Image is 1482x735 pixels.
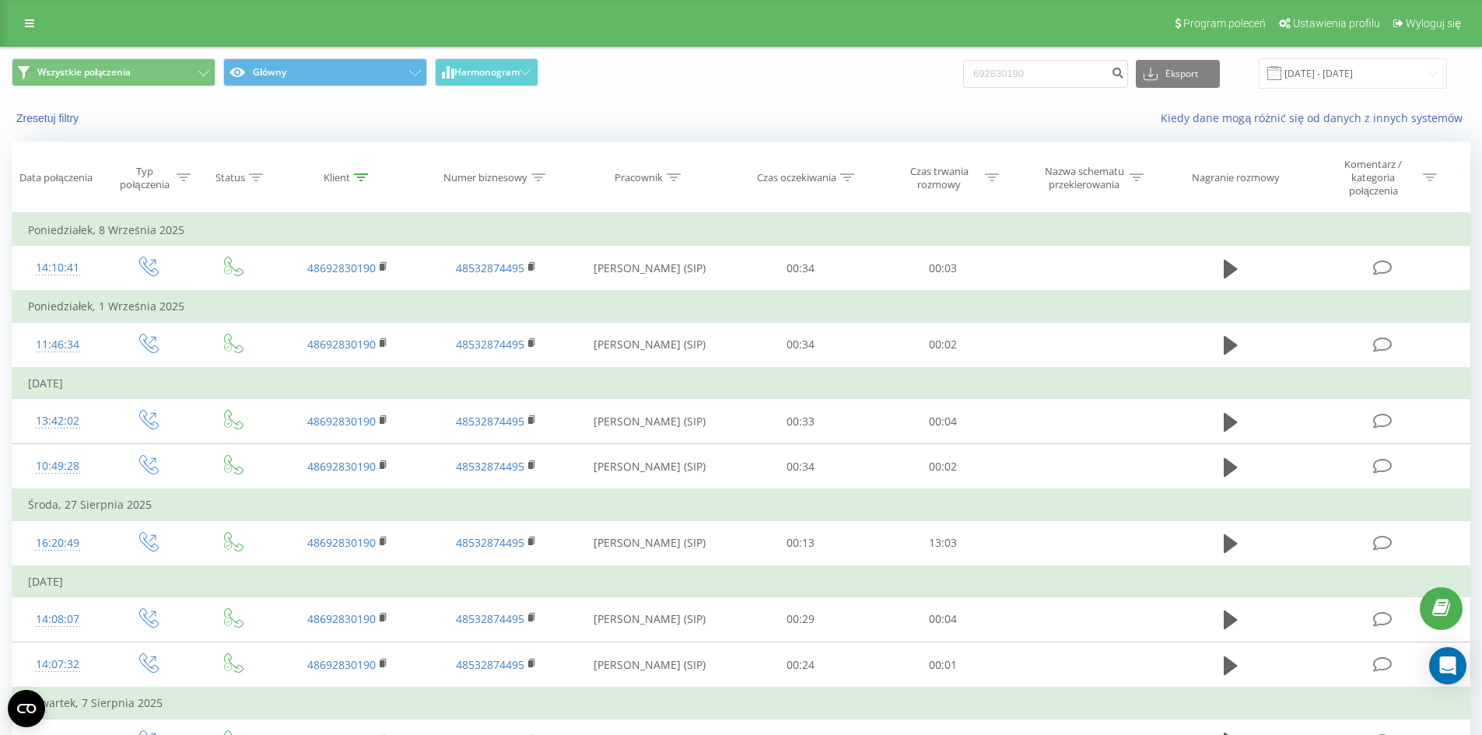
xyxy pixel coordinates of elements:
td: 00:04 [872,597,1014,642]
td: [PERSON_NAME] (SIP) [570,444,730,490]
div: Czas trwania rozmowy [898,165,981,191]
a: Kiedy dane mogą różnić się od danych z innych systemów [1161,110,1470,125]
td: 00:29 [730,597,872,642]
a: 48692830190 [307,337,376,352]
a: 48692830190 [307,611,376,626]
span: Wyloguj się [1406,17,1461,30]
td: [PERSON_NAME] (SIP) [570,246,730,292]
span: Ustawienia profilu [1293,17,1380,30]
span: Wszystkie połączenia [37,66,131,79]
a: 48692830190 [307,261,376,275]
td: 00:33 [730,399,872,444]
div: Data połączenia [19,171,93,184]
div: 16:20:49 [28,528,88,558]
td: [PERSON_NAME] (SIP) [570,322,730,368]
a: 48532874495 [456,414,524,429]
div: 14:08:07 [28,604,88,635]
td: Poniedziałek, 8 Września 2025 [12,215,1470,246]
div: Klient [324,171,350,184]
a: 48692830190 [307,535,376,550]
button: Główny [223,58,427,86]
div: 10:49:28 [28,451,88,481]
div: Numer biznesowy [443,171,527,184]
td: Środa, 27 Sierpnia 2025 [12,489,1470,520]
a: 48692830190 [307,459,376,474]
td: 00:13 [730,520,872,566]
div: Nazwa schematu przekierowania [1042,165,1126,191]
td: 13:03 [872,520,1014,566]
input: Wyszukiwanie według numeru [963,60,1128,88]
a: 48532874495 [456,657,524,672]
a: 48532874495 [456,459,524,474]
td: 00:04 [872,399,1014,444]
td: Poniedziałek, 1 Września 2025 [12,291,1470,322]
td: [PERSON_NAME] (SIP) [570,642,730,688]
a: 48692830190 [307,657,376,672]
td: 00:24 [730,642,872,688]
td: 00:02 [872,444,1014,490]
td: 00:34 [730,246,872,292]
a: 48532874495 [456,337,524,352]
td: [PERSON_NAME] (SIP) [570,520,730,566]
div: Status [215,171,245,184]
span: Harmonogram [454,67,520,78]
div: Typ połączenia [117,165,172,191]
td: [DATE] [12,566,1470,597]
div: Nagranie rozmowy [1192,171,1280,184]
button: Harmonogram [435,58,538,86]
td: [PERSON_NAME] (SIP) [570,597,730,642]
a: 48692830190 [307,414,376,429]
td: 00:34 [730,322,872,368]
a: 48532874495 [456,611,524,626]
a: 48532874495 [456,261,524,275]
div: 14:10:41 [28,253,88,283]
div: 13:42:02 [28,406,88,436]
div: Open Intercom Messenger [1429,647,1466,684]
button: Wszystkie połączenia [12,58,215,86]
div: Pracownik [615,171,663,184]
td: [DATE] [12,368,1470,399]
td: 00:01 [872,642,1014,688]
div: Czas oczekiwania [757,171,836,184]
td: [PERSON_NAME] (SIP) [570,399,730,444]
td: 00:02 [872,322,1014,368]
div: 11:46:34 [28,330,88,360]
div: Komentarz / kategoria połączenia [1328,158,1419,198]
button: Open CMP widget [8,690,45,727]
td: 00:03 [872,246,1014,292]
button: Zresetuj filtry [12,111,86,125]
a: 48532874495 [456,535,524,550]
button: Eksport [1136,60,1220,88]
span: Program poleceń [1183,17,1266,30]
td: 00:34 [730,444,872,490]
div: 14:07:32 [28,649,88,680]
td: Czwartek, 7 Sierpnia 2025 [12,688,1470,719]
